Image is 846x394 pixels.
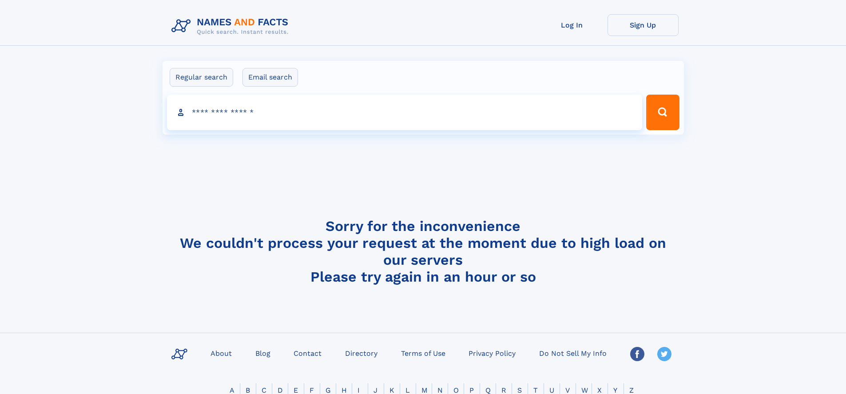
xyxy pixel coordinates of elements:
a: Directory [342,346,381,359]
a: Sign Up [608,14,679,36]
a: Contact [290,346,325,359]
input: search input [167,95,643,130]
button: Search Button [646,95,679,130]
h4: Sorry for the inconvenience We couldn't process your request at the moment due to high load on ou... [168,218,679,285]
a: About [207,346,235,359]
img: Logo Names and Facts [168,14,296,38]
a: Privacy Policy [465,346,519,359]
label: Regular search [170,68,233,87]
a: Blog [252,346,274,359]
label: Email search [242,68,298,87]
a: Do Not Sell My Info [536,346,610,359]
a: Terms of Use [397,346,449,359]
img: Facebook [630,347,644,361]
a: Log In [536,14,608,36]
img: Twitter [657,347,671,361]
